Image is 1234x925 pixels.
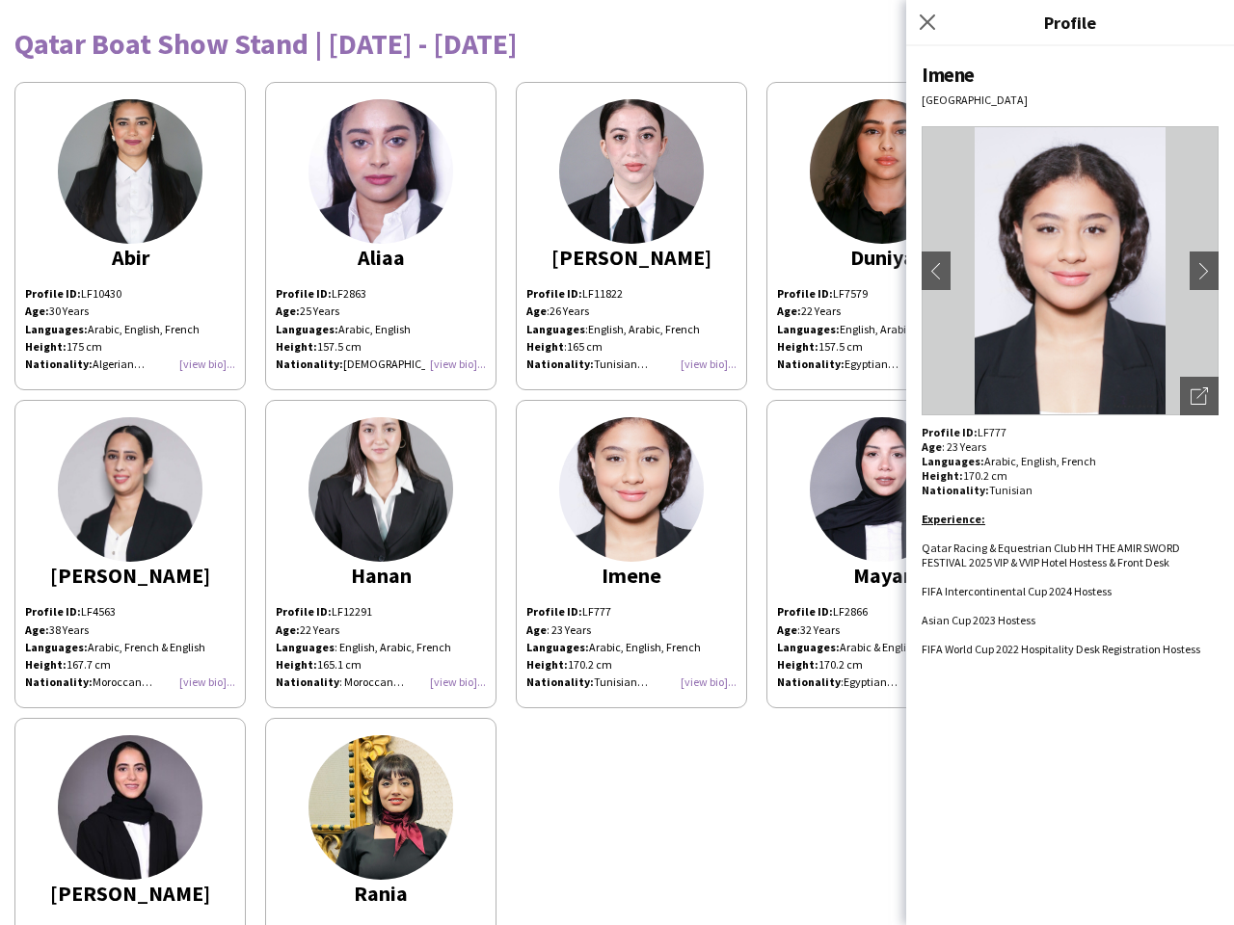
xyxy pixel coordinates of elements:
[777,604,833,619] strong: Profile ID:
[922,642,1219,656] li: FIFA World Cup 2022 Hospitality Desk Registration Hostess
[777,639,987,674] p: Arabic & English 170.2 cm
[526,339,564,354] b: Height
[922,584,1219,598] li: FIFA Intercontinental Cup 2024 Hostess
[276,603,486,621] p: LF12291
[276,303,486,373] p: 25 Years Arabic, English 157.5 cm [DEMOGRAPHIC_DATA]
[922,92,1219,107] div: [GEOGRAPHIC_DATA]
[777,304,801,318] strong: Age:
[25,674,93,689] strong: Nationality:
[276,604,332,619] b: Profile ID:
[526,356,737,373] p: Tunisian
[526,640,589,654] strong: Languages:
[922,425,1219,439] p: LF777
[559,417,704,562] img: thumb-167457163963cfef7729a12.jpg
[526,322,585,336] b: Languages
[777,674,841,689] b: Nationality
[526,285,737,320] p: LF11822
[526,339,567,354] span: :
[777,622,800,637] span: :
[308,417,453,562] img: thumb-5b96b244-b851-4c83-a1a2-d1307e99b29f.jpg
[276,674,339,689] b: Nationality
[25,603,235,621] p: LF4563
[922,468,963,483] strong: Height:
[922,541,1219,569] li: Qatar Racing & Equestrian Club HH THE AMIR SWORD FESTIVAL 2025 VIP & VVIP Hotel Hostess & Front Desk
[276,657,317,672] b: Height:
[922,483,989,497] strong: Nationality:
[25,249,235,266] div: Abir
[25,285,235,303] p: LF10430
[25,339,67,354] strong: Height:
[276,322,338,336] strong: Languages:
[906,10,1234,35] h3: Profile
[526,304,550,318] span: :
[550,304,589,318] span: 26 Years
[276,885,486,902] div: Rania
[526,567,737,584] div: Imene
[58,99,202,244] img: thumb-fc3e0976-9115-4af5-98af-bfaaaaa2f1cd.jpg
[777,567,987,584] div: Mayar
[276,622,300,637] b: Age:
[922,439,942,454] b: Age
[777,622,797,637] b: Age
[777,357,845,371] strong: Nationality:
[25,567,235,584] div: [PERSON_NAME]
[526,674,594,689] strong: Nationality:
[777,285,987,303] p: LF7579
[526,604,582,619] strong: Profile ID:
[276,339,317,354] strong: Height:
[25,322,88,336] strong: Languages:
[25,885,235,902] div: [PERSON_NAME]
[25,640,88,654] strong: Languages:
[25,622,49,637] strong: Age:
[526,603,737,621] p: LF777
[25,357,93,371] strong: Nationality:
[810,417,954,562] img: thumb-35d2da39-8be6-4824-85cb-2cf367f06589.png
[922,126,1219,415] img: Crew avatar or photo
[526,322,588,336] span: :
[800,622,840,637] span: 32 Years
[922,439,1219,497] p: : 23 Years Arabic, English, French 170.2 cm Tunisian
[526,304,547,318] b: Age
[922,512,985,526] u: Experience:
[58,417,202,562] img: thumb-9b6fd660-ba35-4b88-a194-5e7aedc5b98e.png
[308,99,453,244] img: thumb-165579915162b17d6f24db5.jpg
[810,99,954,244] img: thumb-3f5721cb-bd9a-49c1-bd8d-44c4a3b8636f.jpg
[922,454,984,468] strong: Languages:
[276,640,335,654] b: Languages
[777,249,987,266] div: Duniya
[1180,377,1219,415] div: Open photos pop-in
[276,621,486,692] p: 22 Years : English, Arabic, French 165.1 cm : Moroccan
[777,640,840,654] strong: Languages:
[25,303,235,373] p: 30 Years Arabic, English, French 175 cm Algerian
[25,621,235,692] p: 38 Years Arabic, French & English 167.7 cm Moroccan
[526,286,582,301] strong: Profile ID:
[58,735,202,880] img: thumb-661f94ac5e77e.jpg
[526,622,547,637] b: Age
[308,735,453,880] img: thumb-ae90b02f-0bb0-4213-b908-a8d1efd67100.jpg
[276,304,300,318] strong: Age:
[777,322,840,336] strong: Languages:
[777,286,833,301] strong: Profile ID:
[559,99,704,244] img: thumb-e3c10a19-f364-457c-bf96-69d5c6b3dafc.jpg
[777,303,987,373] p: 22 Years English, Arabic 157.5 cm Egyptian
[25,604,81,619] strong: Profile ID:
[276,567,486,584] div: Hanan
[922,425,978,439] strong: Profile ID:
[844,674,898,689] span: Egyptian
[526,357,594,371] strong: Nationality:
[276,249,486,266] div: Aliaa
[526,621,737,692] p: : 23 Years Arabic, English, French 170.2 cm Tunisian
[922,62,1219,88] div: Imene
[777,339,818,354] strong: Height:
[777,657,818,672] strong: Height:
[777,603,987,621] p: LF2866
[276,286,332,301] strong: Profile ID:
[25,304,49,318] strong: Age:
[526,657,568,672] strong: Height:
[777,674,844,689] span: :
[526,249,737,266] div: [PERSON_NAME]
[276,357,343,371] strong: Nationality:
[567,339,603,354] span: 165 cm
[14,29,1220,58] div: Qatar Boat Show Stand | [DATE] - [DATE]
[276,285,486,303] p: LF2863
